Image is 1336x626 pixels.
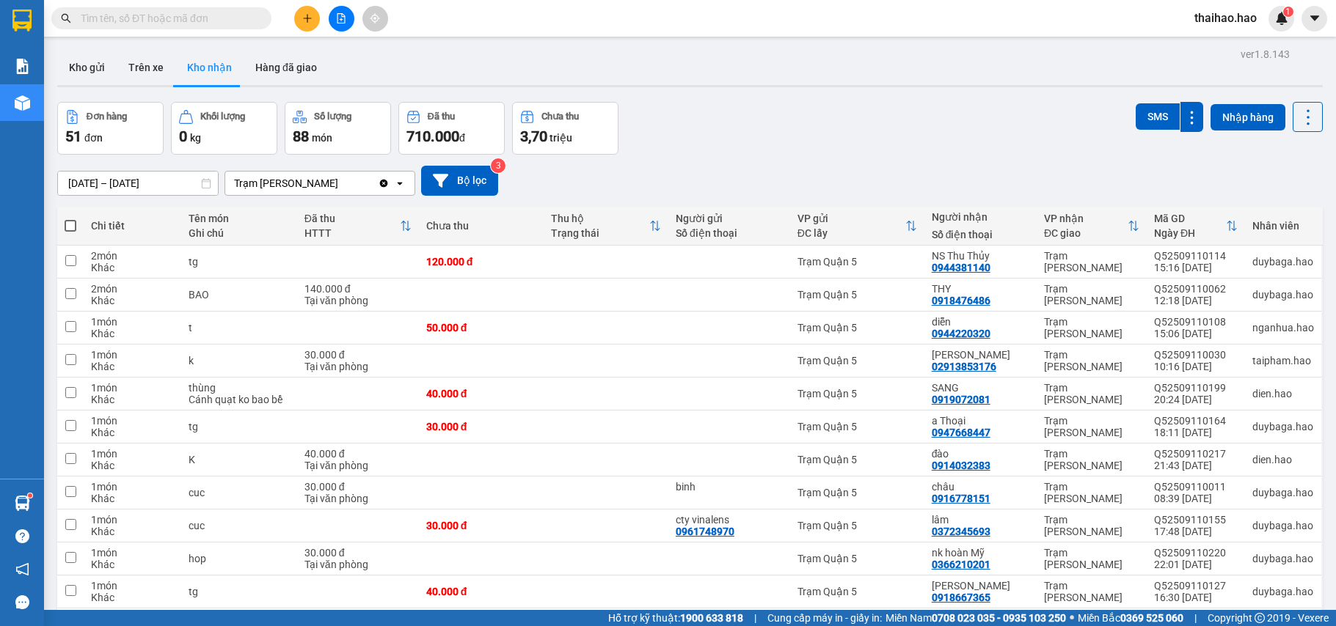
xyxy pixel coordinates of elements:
span: plus [302,13,313,23]
img: warehouse-icon [15,496,30,511]
div: cuc [189,487,289,498]
img: warehouse-icon [15,95,30,111]
div: Trạm [PERSON_NAME] [1044,448,1139,471]
button: caret-down [1302,6,1327,32]
div: Số lượng [314,111,351,122]
div: tg [189,421,289,432]
div: Trạm [PERSON_NAME] [1044,580,1139,603]
div: Trạm [PERSON_NAME] [1044,481,1139,504]
div: BAO [189,289,289,301]
span: Miền Bắc [1078,610,1183,626]
button: aim [362,6,388,32]
div: Khác [91,295,174,306]
th: Toggle SortBy [1037,207,1147,246]
div: Ngày ĐH [1154,227,1226,239]
div: SANG [932,382,1029,394]
div: Trạm Quận 5 [797,553,917,564]
div: 40.000 đ [304,448,412,460]
div: Q52509110062 [1154,283,1238,295]
div: 20:24 [DATE] [1154,394,1238,405]
span: search [61,13,71,23]
strong: 0708 023 035 - 0935 103 250 [932,612,1066,624]
div: Trạm [PERSON_NAME] [234,176,338,191]
div: thùng [189,382,289,394]
div: THY [932,283,1029,295]
div: binh [676,481,783,493]
div: Trạm Quận 5 [797,421,917,432]
div: Trạm Quận 5 [797,355,917,367]
div: Ghi chú [189,227,289,239]
span: 88 [293,128,309,145]
div: duybaga.hao [1252,586,1314,597]
div: Tại văn phòng [304,493,412,504]
div: 2 món [91,250,174,262]
input: Tìm tên, số ĐT hoặc mã đơn [81,10,254,26]
input: Selected Trạm Tắc Vân. [340,176,341,191]
img: solution-icon [15,59,30,74]
div: 30.000 đ [304,547,412,559]
div: a Thoại [932,415,1029,427]
div: châu [932,481,1029,493]
div: Trạm [PERSON_NAME] [1044,349,1139,372]
div: Khác [91,328,174,339]
div: lâm [932,514,1029,526]
sup: 3 [491,158,505,173]
div: 0916778151 [932,493,990,504]
div: Mã GD [1154,213,1226,224]
div: 1 món [91,382,174,394]
div: hop [189,553,289,564]
span: Miền Nam [886,610,1066,626]
span: triệu [550,132,572,144]
svg: Clear value [378,177,390,189]
div: 22:01 [DATE] [1154,559,1238,570]
button: Bộ lọc [421,166,498,196]
div: Q52509110199 [1154,382,1238,394]
div: Thu hộ [551,213,649,224]
div: Cánh quạt ko bao bể [189,394,289,405]
button: Khối lượng0kg [171,102,277,155]
div: 30.000 đ [426,520,536,531]
div: Trạm Quận 5 [797,256,917,268]
div: 1 món [91,349,174,361]
div: 0914032383 [932,460,990,471]
div: 0372345693 [932,526,990,537]
div: Khác [91,526,174,537]
span: caret-down [1308,12,1321,25]
div: tg [189,586,289,597]
div: 16:30 [DATE] [1154,592,1238,603]
div: Người nhận [932,211,1029,223]
span: kg [190,132,201,144]
span: 710.000 [406,128,459,145]
div: NS Thu Thủy [932,250,1029,262]
div: 1 món [91,448,174,460]
div: CƯỜNG HẰNG [932,580,1029,592]
th: Toggle SortBy [297,207,419,246]
div: ĐC giao [1044,227,1128,239]
span: notification [15,562,29,576]
button: Nhập hàng [1211,104,1285,130]
div: 10:16 [DATE] [1154,361,1238,372]
div: cuc [189,520,289,531]
div: 0919072081 [932,394,990,405]
sup: 1 [28,493,32,498]
div: duybaga.hao [1252,520,1314,531]
div: Chưa thu [541,111,579,122]
input: Select a date range. [58,172,218,195]
div: Q52509110108 [1154,316,1238,328]
span: | [754,610,756,626]
button: Chưa thu3,70 triệu [512,102,618,155]
div: 15:16 [DATE] [1154,262,1238,273]
div: K [189,454,289,465]
span: đ [459,132,465,144]
div: 12:18 [DATE] [1154,295,1238,306]
div: 0366210201 [932,559,990,570]
sup: 1 [1283,7,1293,17]
div: Khác [91,427,174,438]
div: Khối lượng [200,111,245,122]
div: Trạm Quận 5 [797,454,917,465]
div: Chi tiết [91,220,174,232]
div: Số điện thoại [676,227,783,239]
div: diễn [932,316,1029,328]
div: Khác [91,262,174,273]
div: tg [189,256,289,268]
